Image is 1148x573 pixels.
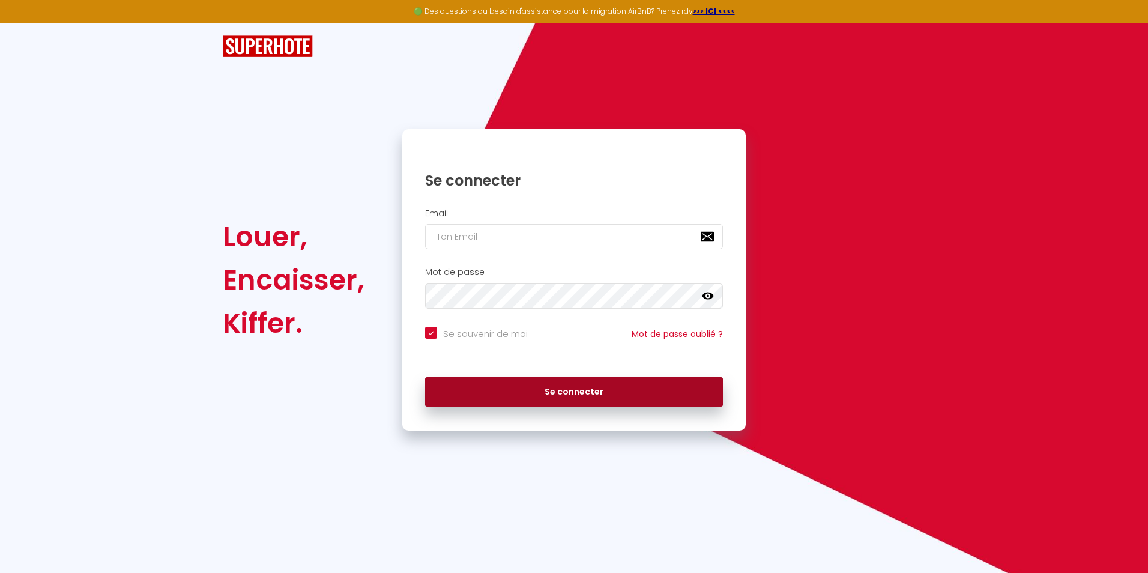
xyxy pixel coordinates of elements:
div: Louer, [223,215,364,258]
input: Ton Email [425,224,723,249]
div: Encaisser, [223,258,364,302]
a: >>> ICI <<<< [693,6,735,16]
button: Se connecter [425,377,723,407]
a: Mot de passe oublié ? [632,328,723,340]
img: SuperHote logo [223,35,313,58]
h2: Email [425,208,723,219]
h2: Mot de passe [425,267,723,277]
h1: Se connecter [425,171,723,190]
div: Kiffer. [223,302,364,345]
